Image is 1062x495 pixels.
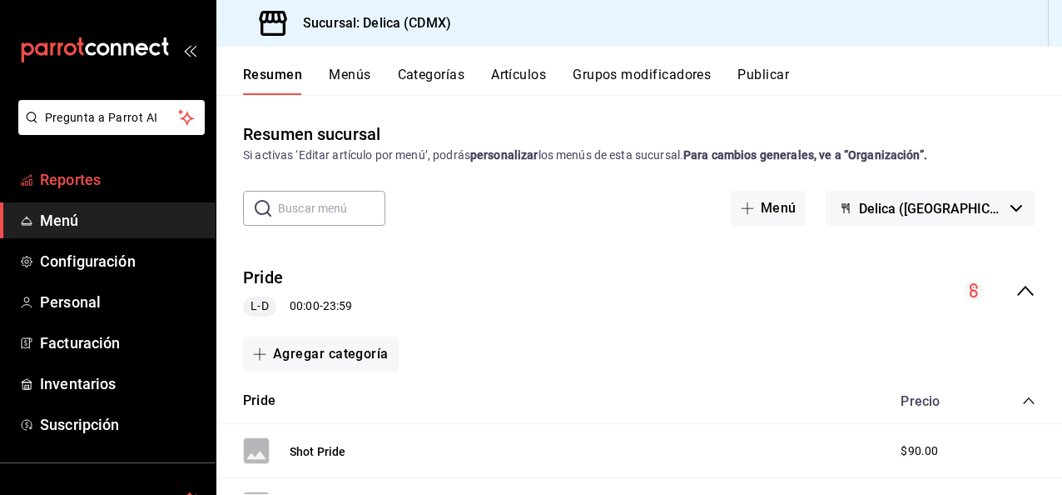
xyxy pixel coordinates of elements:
button: Pride [243,392,275,411]
strong: personalizar [470,148,538,162]
span: Facturación [40,332,202,354]
span: Delica ([GEOGRAPHIC_DATA]) [859,201,1004,217]
h3: Sucursal: Delica (CDMX) [290,13,451,33]
span: Reportes [40,168,202,191]
div: Resumen sucursal [243,122,380,147]
span: Menú [40,209,202,232]
button: Menús [329,67,370,95]
span: L-D [244,297,275,315]
button: Resumen [243,67,302,95]
span: $90.00 [901,442,938,460]
button: open_drawer_menu [183,43,196,57]
input: Buscar menú [278,192,385,225]
button: Pregunta a Parrot AI [18,100,205,135]
button: Publicar [737,67,789,95]
strong: Para cambios generales, ve a “Organización”. [683,148,927,162]
div: Si activas ‘Editar artículo por menú’, podrás los menús de esta sucursal. [243,147,1035,164]
div: 00:00 - 23:59 [243,297,352,317]
span: Suscripción [40,413,202,436]
button: Agregar categoría [243,337,399,372]
div: Precio [884,393,990,409]
button: Grupos modificadores [573,67,711,95]
span: Pregunta a Parrot AI [45,109,179,127]
button: collapse-category-row [1022,394,1035,407]
button: Artículos [491,67,546,95]
button: Menú [731,191,806,226]
button: Shot Pride [290,443,346,460]
a: Pregunta a Parrot AI [12,121,205,138]
button: Delica ([GEOGRAPHIC_DATA]) [826,191,1035,226]
span: Inventarios [40,372,202,395]
span: Configuración [40,250,202,272]
div: navigation tabs [243,67,1062,95]
button: Categorías [398,67,465,95]
div: collapse-menu-row [216,252,1062,330]
button: Pride [243,266,283,290]
span: Personal [40,291,202,313]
